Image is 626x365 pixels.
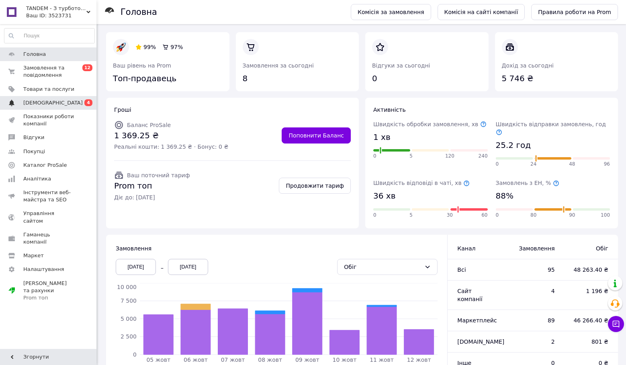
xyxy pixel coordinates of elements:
[514,244,555,252] span: Замовлення
[221,357,245,363] tspan: 07 жовт
[143,44,156,50] span: 99%
[481,212,487,219] span: 60
[23,252,44,259] span: Маркет
[445,153,454,160] span: 120
[23,175,51,182] span: Аналітика
[23,189,74,203] span: Інструменти веб-майстра та SEO
[569,161,575,168] span: 48
[114,107,131,113] span: Гроші
[601,212,610,219] span: 100
[571,266,608,274] span: 48 263.40 ₴
[23,113,74,127] span: Показники роботи компанії
[26,5,86,12] span: TANDEM - З турботою про Вас та ваших клієнтів
[121,333,137,340] tspan: 2 500
[116,245,151,252] span: Замовлення
[23,51,46,58] span: Головна
[571,338,608,346] span: 801 ₴
[407,357,431,363] tspan: 12 жовт
[514,287,555,295] span: 4
[409,153,413,160] span: 5
[457,338,504,345] span: [DOMAIN_NAME]
[23,294,74,301] div: Prom топ
[571,316,608,324] span: 46 266.40 ₴
[23,148,45,155] span: Покупці
[571,244,608,252] span: Обіг
[457,317,497,324] span: Маркетплейс
[496,139,531,151] span: 25.2 год
[351,4,431,20] a: Комісія за замовлення
[373,131,391,143] span: 1 хв
[479,153,488,160] span: 240
[571,287,608,295] span: 1 196 ₴
[114,130,228,141] span: 1 369.25 ₴
[23,231,74,246] span: Гаманець компанії
[84,99,92,106] span: 4
[258,357,282,363] tspan: 08 жовт
[344,262,421,271] div: Обіг
[127,172,190,178] span: Ваш поточний тариф
[23,86,74,93] span: Товари та послуги
[438,4,525,20] a: Комісія на сайті компанії
[496,121,606,135] span: Швидкість відправки замовлень, год
[373,153,376,160] span: 0
[82,64,92,71] span: 12
[117,284,137,290] tspan: 10 000
[608,316,624,332] button: Чат з покупцем
[116,259,156,275] div: [DATE]
[114,193,190,201] span: Діє до: [DATE]
[514,266,555,274] span: 95
[457,267,466,273] span: Всi
[114,180,190,192] span: Prom топ
[282,127,351,144] a: Поповнити Баланс
[26,12,96,19] div: Ваш ID: 3523731
[569,212,575,219] span: 90
[530,161,536,168] span: 24
[370,357,394,363] tspan: 11 жовт
[133,351,137,358] tspan: 0
[23,266,64,273] span: Налаштування
[23,162,67,169] span: Каталог ProSale
[604,161,610,168] span: 96
[168,259,208,275] div: [DATE]
[23,210,74,224] span: Управління сайтом
[373,180,470,186] span: Швидкість відповіді в чаті, хв
[146,357,170,363] tspan: 05 жовт
[295,357,319,363] tspan: 09 жовт
[530,212,536,219] span: 80
[23,99,83,107] span: [DEMOGRAPHIC_DATA]
[457,245,475,252] span: Канал
[373,107,406,113] span: Активність
[23,280,74,302] span: [PERSON_NAME] та рахунки
[373,121,487,127] span: Швидкість обробки замовлення, хв
[184,357,208,363] tspan: 06 жовт
[121,7,157,17] h1: Головна
[127,122,171,128] span: Баланс ProSale
[121,316,137,322] tspan: 5 000
[23,134,44,141] span: Відгуки
[333,357,357,363] tspan: 10 жовт
[496,190,513,202] span: 88%
[531,4,618,20] a: Правила роботи на Prom
[114,143,228,151] span: Реальні кошти: 1 369.25 ₴ · Бонус: 0 ₴
[279,178,351,194] a: Продовжити тариф
[373,190,395,202] span: 36 хв
[496,212,499,219] span: 0
[23,64,74,79] span: Замовлення та повідомлення
[496,180,559,186] span: Замовлень з ЕН, %
[447,212,453,219] span: 30
[4,29,94,43] input: Пошук
[514,338,555,346] span: 2
[457,288,482,302] span: Сайт компанії
[121,297,137,304] tspan: 7 500
[170,44,183,50] span: 97%
[373,212,376,219] span: 0
[496,161,499,168] span: 0
[514,316,555,324] span: 89
[409,212,413,219] span: 5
